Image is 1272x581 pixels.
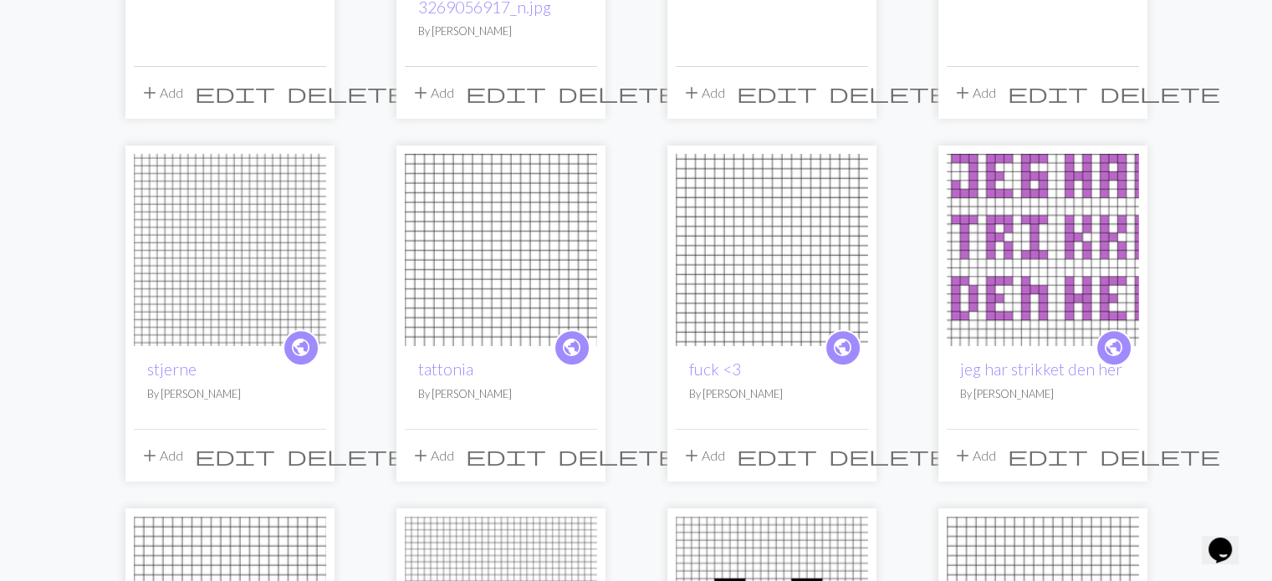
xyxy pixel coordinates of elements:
[947,154,1139,346] img: jeg har strikket den her
[466,83,546,103] i: Edit
[147,359,197,379] a: stjerne
[689,359,741,379] a: fuck <3
[460,77,552,109] button: Edit
[561,331,582,364] i: public
[561,334,582,360] span: public
[960,386,1126,402] p: By [PERSON_NAME]
[189,77,281,109] button: Edit
[466,81,546,104] span: edit
[281,77,413,109] button: Delete
[405,154,597,346] img: tattonia
[134,154,326,346] img: stjerne
[1002,77,1094,109] button: Edit
[418,23,584,39] p: By [PERSON_NAME]
[1100,81,1220,104] span: delete
[947,440,1002,471] button: Add
[552,440,684,471] button: Delete
[552,77,684,109] button: Delete
[737,446,817,466] i: Edit
[823,77,955,109] button: Delete
[281,440,413,471] button: Delete
[1002,440,1094,471] button: Edit
[676,440,731,471] button: Add
[418,359,473,379] a: tattonia
[1103,331,1124,364] i: public
[731,440,823,471] button: Edit
[411,444,431,467] span: add
[283,329,319,366] a: public
[195,81,275,104] span: edit
[1094,440,1226,471] button: Delete
[134,77,189,109] button: Add
[1094,77,1226,109] button: Delete
[1008,444,1088,467] span: edit
[405,440,460,471] button: Add
[460,440,552,471] button: Edit
[134,440,189,471] button: Add
[676,240,868,256] a: fuck <3
[682,81,702,104] span: add
[195,446,275,466] i: Edit
[960,359,1122,379] a: jeg har strikket den her
[1008,83,1088,103] i: Edit
[953,444,973,467] span: add
[290,331,311,364] i: public
[825,329,861,366] a: public
[466,444,546,467] span: edit
[1008,81,1088,104] span: edit
[1103,334,1124,360] span: public
[140,81,160,104] span: add
[947,240,1139,256] a: jeg har strikket den her
[195,83,275,103] i: Edit
[829,81,949,104] span: delete
[689,386,855,402] p: By [PERSON_NAME]
[737,81,817,104] span: edit
[737,83,817,103] i: Edit
[466,446,546,466] i: Edit
[418,386,584,402] p: By [PERSON_NAME]
[823,440,955,471] button: Delete
[832,331,853,364] i: public
[558,444,678,467] span: delete
[682,444,702,467] span: add
[947,77,1002,109] button: Add
[731,77,823,109] button: Edit
[290,334,311,360] span: public
[147,386,313,402] p: By [PERSON_NAME]
[1008,446,1088,466] i: Edit
[554,329,590,366] a: public
[405,240,597,256] a: tattonia
[140,444,160,467] span: add
[189,440,281,471] button: Edit
[134,240,326,256] a: stjerne
[558,81,678,104] span: delete
[195,444,275,467] span: edit
[829,444,949,467] span: delete
[405,77,460,109] button: Add
[1100,444,1220,467] span: delete
[287,81,407,104] span: delete
[1096,329,1132,366] a: public
[953,81,973,104] span: add
[287,444,407,467] span: delete
[411,81,431,104] span: add
[676,77,731,109] button: Add
[676,154,868,346] img: fuck <3
[1202,514,1255,564] iframe: chat widget
[832,334,853,360] span: public
[737,444,817,467] span: edit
